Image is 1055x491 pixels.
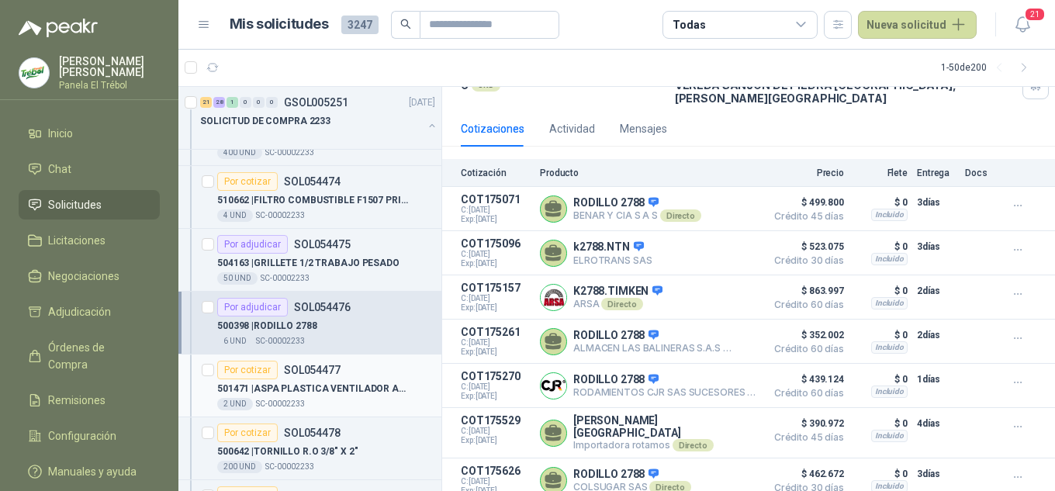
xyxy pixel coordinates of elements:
[573,342,757,354] p: ALMACEN LAS BALINERAS S.A.S
[540,168,757,178] p: Producto
[917,465,956,483] p: 3 días
[766,326,844,344] span: $ 352.002
[284,365,341,375] p: SOL054477
[601,298,642,310] div: Directo
[217,172,278,191] div: Por cotizar
[217,461,262,473] div: 200 UND
[766,193,844,212] span: $ 499.800
[217,272,258,285] div: 50 UND
[409,95,435,110] p: [DATE]
[461,250,531,259] span: C: [DATE]
[766,256,844,265] span: Crédito 30 días
[853,326,908,344] p: $ 0
[917,193,956,212] p: 3 días
[217,256,400,271] p: 504163 | GRILLETE 1/2 TRABAJO PESADO
[19,333,160,379] a: Órdenes de Compra
[766,414,844,433] span: $ 390.972
[620,120,667,137] div: Mensajes
[19,19,98,37] img: Logo peakr
[240,97,251,108] div: 0
[766,465,844,483] span: $ 462.672
[766,237,844,256] span: $ 523.075
[19,386,160,415] a: Remisiones
[871,209,908,221] div: Incluido
[853,414,908,433] p: $ 0
[217,444,358,459] p: 500642 | TORNILLO R.O 3/8" X 2"
[573,386,757,399] p: RODAMIENTOS CJR SAS SUCESORES
[461,477,531,486] span: C: [DATE]
[217,424,278,442] div: Por cotizar
[853,237,908,256] p: $ 0
[200,97,212,108] div: 21
[871,430,908,442] div: Incluido
[461,206,531,215] span: C: [DATE]
[400,19,411,29] span: search
[59,56,160,78] p: [PERSON_NAME] [PERSON_NAME]
[341,16,379,34] span: 3247
[461,338,531,348] span: C: [DATE]
[871,297,908,309] div: Incluido
[48,268,119,285] span: Negociaciones
[573,414,757,439] p: [PERSON_NAME] [GEOGRAPHIC_DATA]
[59,81,160,90] p: Panela El Trébol
[178,229,441,292] a: Por adjudicarSOL054475504163 |GRILLETE 1/2 TRABAJO PESADO50 UNDSC-00002233
[1008,11,1036,39] button: 21
[256,335,305,348] p: SC-00002233
[660,209,701,222] div: Directo
[461,348,531,357] span: Exp: [DATE]
[853,168,908,178] p: Flete
[48,303,111,320] span: Adjudicación
[178,292,441,354] a: Por adjudicarSOL054476500398 |RODILLO 27886 UNDSC-00002233
[48,392,105,409] span: Remisiones
[200,93,438,143] a: 21 28 1 0 0 0 GSOL005251[DATE] SOLICITUD DE COMPRA 2233
[723,342,764,354] div: Directo
[461,215,531,224] span: Exp: [DATE]
[461,382,531,392] span: C: [DATE]
[965,168,996,178] p: Docs
[461,237,531,250] p: COT175096
[19,261,160,291] a: Negociaciones
[766,282,844,300] span: $ 863.997
[217,398,253,410] div: 2 UND
[284,427,341,438] p: SOL054478
[178,354,441,417] a: Por cotizarSOL054477501471 |ASPA PLASTICA VENTILADOR AXIAL SIEM.16"2 UNDSC-00002233
[541,285,566,310] img: Company Logo
[48,161,71,178] span: Chat
[461,414,531,427] p: COT175529
[294,302,351,313] p: SOL054476
[461,294,531,303] span: C: [DATE]
[461,427,531,436] span: C: [DATE]
[573,468,691,482] p: RODILLO 2788
[217,382,410,396] p: 501471 | ASPA PLASTICA VENTILADOR AXIAL SIEM.16"
[217,147,262,159] div: 400 UND
[19,457,160,486] a: Manuales y ayuda
[19,297,160,327] a: Adjudicación
[766,370,844,389] span: $ 439.124
[230,13,329,36] h1: Mis solicitudes
[573,196,701,210] p: RODILLO 2788
[917,414,956,433] p: 4 días
[461,303,531,313] span: Exp: [DATE]
[461,326,531,338] p: COT175261
[217,235,288,254] div: Por adjudicar
[853,465,908,483] p: $ 0
[766,300,844,309] span: Crédito 60 días
[853,193,908,212] p: $ 0
[675,78,1016,105] p: VEREDA SANJON DE PIEDRA [GEOGRAPHIC_DATA] , [PERSON_NAME][GEOGRAPHIC_DATA]
[853,370,908,389] p: $ 0
[48,463,137,480] span: Manuales y ayuda
[461,282,531,294] p: COT175157
[265,461,314,473] p: SC-00002233
[917,370,956,389] p: 1 días
[766,389,844,398] span: Crédito 60 días
[766,168,844,178] p: Precio
[461,392,531,401] span: Exp: [DATE]
[917,237,956,256] p: 3 días
[48,232,105,249] span: Licitaciones
[461,259,531,268] span: Exp: [DATE]
[284,97,348,108] p: GSOL005251
[461,120,524,137] div: Cotizaciones
[461,370,531,382] p: COT175270
[917,168,956,178] p: Entrega
[673,16,705,33] div: Todas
